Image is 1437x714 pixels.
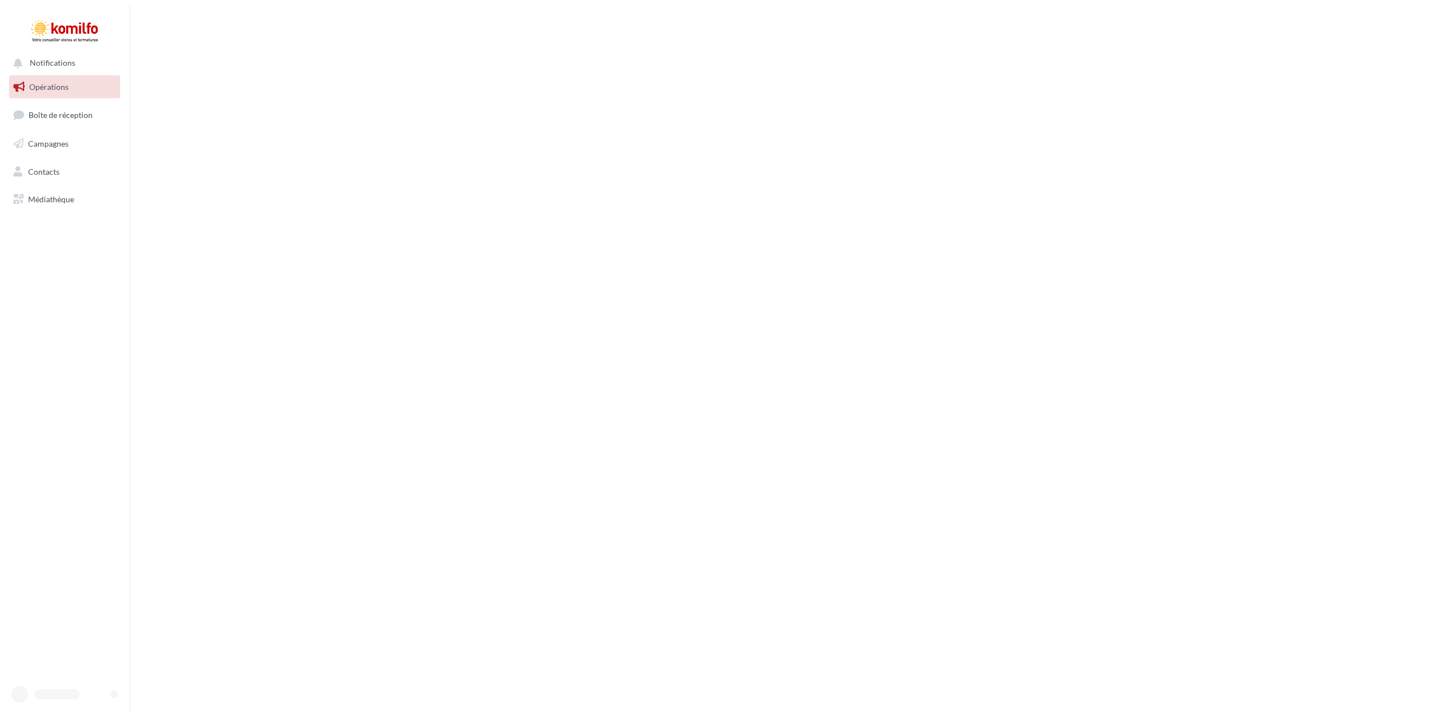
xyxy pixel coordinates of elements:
span: Notifications [30,58,75,68]
a: Contacts [7,160,122,184]
a: Médiathèque [7,188,122,211]
span: Campagnes [28,139,68,148]
a: Campagnes [7,132,122,156]
a: Boîte de réception [7,103,122,127]
span: Médiathèque [28,194,74,204]
a: Opérations [7,75,122,99]
span: Boîte de réception [29,110,93,120]
span: Opérations [29,82,68,92]
span: Contacts [28,166,60,176]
